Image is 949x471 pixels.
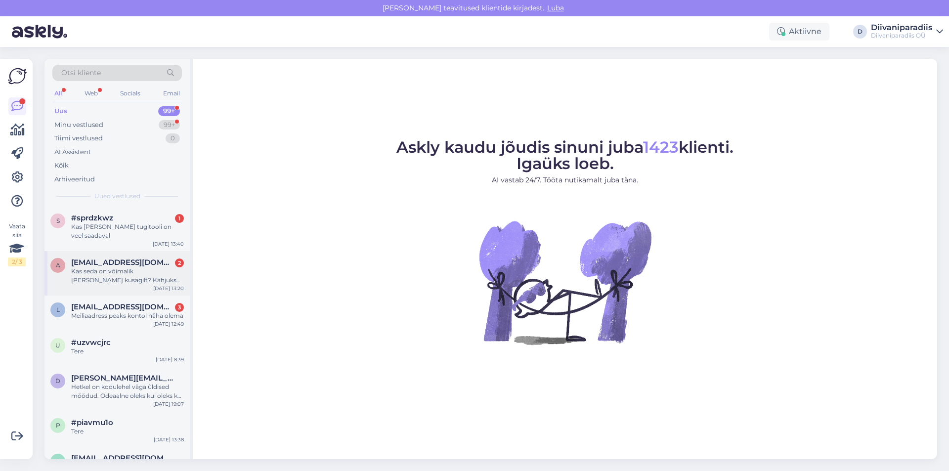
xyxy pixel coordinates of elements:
div: Kas [PERSON_NAME] tugitooli on veel saadaval [71,222,184,240]
span: p [56,422,60,429]
div: Tiimi vestlused [54,133,103,143]
div: Tere [71,347,184,356]
div: Vaata siia [8,222,26,266]
div: 2 [175,258,184,267]
span: Uued vestlused [94,192,140,201]
span: 1423 [643,137,679,157]
span: Otsi kliente [61,68,101,78]
span: d [55,377,60,385]
span: s [56,217,60,224]
p: AI vastab 24/7. Tööta nutikamalt juba täna. [396,175,733,185]
div: [DATE] 13:20 [153,285,184,292]
span: a [56,261,60,269]
img: No Chat active [476,193,654,371]
div: 3 [175,303,184,312]
div: Uus [54,106,67,116]
span: diana.lyytsepp@gmail.com [71,374,174,383]
div: 99+ [158,106,180,116]
span: #sprdzkwz [71,214,113,222]
div: All [52,87,64,100]
div: [DATE] 12:49 [153,320,184,328]
div: 0 [166,133,180,143]
div: [DATE] 13:40 [153,240,184,248]
div: Aktiivne [769,23,829,41]
div: Diivaniparadiis OÜ [871,32,932,40]
div: Web [83,87,100,100]
div: Minu vestlused [54,120,103,130]
div: Email [161,87,182,100]
div: Kõik [54,161,69,171]
div: [DATE] 19:07 [153,400,184,408]
div: [DATE] 8:39 [156,356,184,363]
span: #uzvwcjrc [71,338,111,347]
div: AI Assistent [54,147,91,157]
div: D [853,25,867,39]
span: #piavmu1o [71,418,113,427]
a: DiivaniparadiisDiivaniparadiis OÜ [871,24,943,40]
div: Tere [71,427,184,436]
div: [DATE] 13:38 [154,436,184,443]
span: Askly kaudu jõudis sinuni juba klienti. Igaüks loeb. [396,137,733,173]
span: aimi.andla@gmail.com [71,258,174,267]
div: 1 [175,214,184,223]
div: Socials [118,87,142,100]
div: Hetkel on kodulehel väga ûldised mõõdud. Odeaalne oleks kui oleks ka joonis koos mõotudega. [71,383,184,400]
div: Kas seda on võimalik [PERSON_NAME] kusagilt? Kahjuks ostetud pakendites [PERSON_NAME] ole. Kauplu... [71,267,184,285]
span: leiliulle@gmail.com [71,302,174,311]
div: 2 / 3 [8,257,26,266]
span: alicee2444@gmail.com [71,454,174,463]
span: a [56,457,60,465]
span: u [55,342,60,349]
div: Arhiveeritud [54,174,95,184]
div: 99+ [159,120,180,130]
span: l [56,306,60,313]
div: Diivaniparadiis [871,24,932,32]
span: Luba [544,3,567,12]
div: Meiliaadress peaks kontol näha olema [71,311,184,320]
img: Askly Logo [8,67,27,86]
